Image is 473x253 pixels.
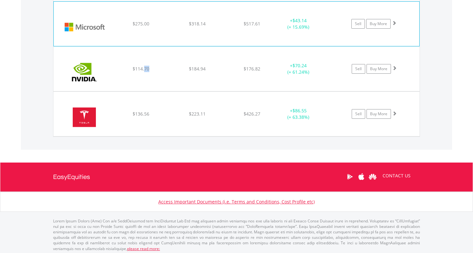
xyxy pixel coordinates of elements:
span: $223.11 [189,111,206,117]
span: $70.24 [292,62,307,69]
a: Google Play [344,167,356,187]
a: Access Important Documents (i.e. Terms and Conditions, Cost Profile etc) [158,199,315,205]
span: $517.61 [244,21,260,27]
span: $43.14 [292,17,307,23]
a: Sell [351,19,365,29]
a: please read more: [127,246,160,251]
span: $318.14 [189,21,206,27]
div: + (+ 61.24%) [274,62,323,75]
a: Buy More [366,109,391,119]
a: Huawei [367,167,378,187]
span: $426.27 [244,111,260,117]
img: EQU.US.TSLA.png [57,100,112,135]
a: Sell [352,109,365,119]
a: CONTACT US [378,167,415,185]
img: EQU.US.MSFT.png [57,10,112,44]
span: $275.00 [133,21,149,27]
span: $184.94 [189,66,206,72]
a: Buy More [366,19,391,29]
a: Buy More [366,64,391,74]
span: $114.70 [133,66,149,72]
div: + (+ 15.69%) [274,17,322,30]
span: $176.82 [244,66,260,72]
a: EasyEquities [53,163,90,192]
img: EQU.US.NVDA.png [57,55,112,89]
a: Apple [356,167,367,187]
span: $86.55 [292,108,307,114]
a: Sell [352,64,365,74]
div: + (+ 63.38%) [274,108,323,120]
span: $136.56 [133,111,149,117]
p: Lorem Ipsum Dolors (Ame) Con a/e SeddOeiusmod tem InciDiduntut Lab Etd mag aliquaen admin veniamq... [53,218,420,251]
